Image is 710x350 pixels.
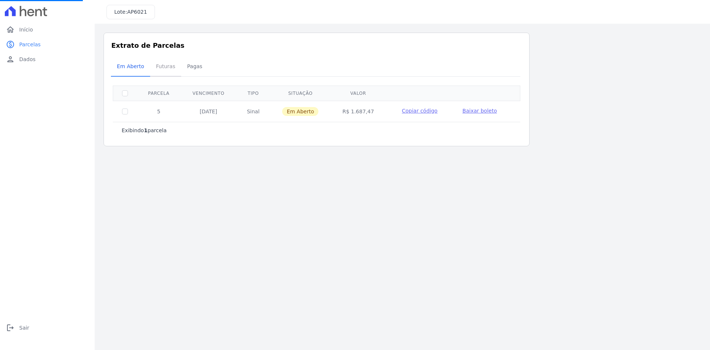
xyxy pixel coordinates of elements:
th: Parcela [137,86,180,101]
i: person [6,55,15,64]
a: homeInício [3,22,92,37]
span: Em Aberto [112,59,149,74]
p: Exibindo parcela [122,127,167,134]
span: Parcelas [19,41,41,48]
span: Dados [19,56,35,63]
th: Tipo [236,86,270,101]
span: Início [19,26,33,33]
a: Em Aberto [111,57,150,77]
span: AP6021 [127,9,147,15]
th: Situação [270,86,331,101]
td: R$ 1.687,47 [331,101,386,122]
i: home [6,25,15,34]
span: Copiar código [402,108,437,114]
h3: Lote: [114,8,147,16]
a: Futuras [150,57,181,77]
td: [DATE] [180,101,236,122]
a: logoutSair [3,320,92,335]
a: personDados [3,52,92,67]
i: paid [6,40,15,49]
th: Valor [331,86,386,101]
td: Sinal [236,101,270,122]
span: Futuras [152,59,180,74]
button: Copiar código [395,107,444,114]
th: Vencimento [180,86,236,101]
span: Pagas [183,59,207,74]
i: logout [6,323,15,332]
span: Baixar boleto [463,108,497,114]
h3: Extrato de Parcelas [111,40,522,50]
a: Baixar boleto [463,107,497,114]
td: 5 [137,101,180,122]
a: paidParcelas [3,37,92,52]
span: Sair [19,324,29,331]
a: Pagas [181,57,208,77]
b: 1 [144,127,148,133]
span: Em Aberto [282,107,318,116]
